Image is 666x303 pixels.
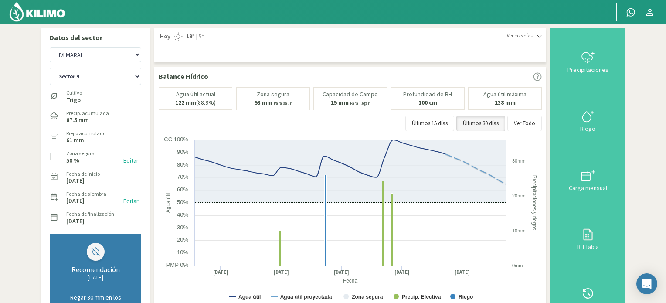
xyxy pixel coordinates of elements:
[66,109,109,117] label: Precip. acumulada
[352,294,383,300] text: Zona segura
[66,198,85,204] label: [DATE]
[66,218,85,224] label: [DATE]
[177,161,188,168] text: 80%
[512,263,523,268] text: 0mm
[121,196,141,206] button: Editar
[403,91,452,98] p: Profundidad de BH
[455,269,470,276] text: [DATE]
[555,32,621,91] button: Precipitaciones
[557,126,618,132] div: Riego
[9,1,66,22] img: Kilimo
[66,117,89,123] label: 87.5 mm
[177,236,188,243] text: 20%
[66,137,84,143] label: 61 mm
[159,32,170,41] span: Hoy
[274,100,292,106] small: Para salir
[512,193,526,198] text: 20mm
[121,156,141,166] button: Editar
[59,274,132,281] div: [DATE]
[66,190,106,198] label: Fecha de siembra
[59,265,132,274] div: Recomendación
[557,244,618,250] div: BH Tabla
[66,97,82,103] label: Trigo
[186,32,195,40] strong: 19º
[177,186,188,193] text: 60%
[274,269,289,276] text: [DATE]
[512,158,526,163] text: 30mm
[197,32,204,41] span: 5º
[512,228,526,233] text: 10mm
[66,210,114,218] label: Fecha de finalización
[418,99,437,106] b: 100 cm
[507,32,533,40] span: Ver más días
[175,99,216,106] p: (88.9%)
[159,71,208,82] p: Balance Hídrico
[555,150,621,209] button: Carga mensual
[280,294,332,300] text: Agua útil proyectada
[177,249,188,255] text: 10%
[164,136,188,143] text: CC 100%
[394,269,410,276] text: [DATE]
[176,91,215,98] p: Agua útil actual
[636,273,657,294] div: Open Intercom Messenger
[334,269,349,276] text: [DATE]
[557,185,618,191] div: Carga mensual
[177,211,188,218] text: 40%
[66,89,82,97] label: Cultivo
[213,269,228,276] text: [DATE]
[66,158,79,163] label: 50 %
[402,294,441,300] text: Precip. Efectiva
[555,209,621,268] button: BH Tabla
[175,99,196,106] b: 122 mm
[66,170,100,178] label: Fecha de inicio
[456,116,505,131] button: Últimos 30 días
[323,91,378,98] p: Capacidad de Campo
[177,149,188,155] text: 90%
[459,294,473,300] text: Riego
[495,99,516,106] b: 138 mm
[50,32,141,43] p: Datos del sector
[350,100,370,106] small: Para llegar
[66,178,85,184] label: [DATE]
[257,91,289,98] p: Zona segura
[507,116,542,131] button: Ver Todo
[177,224,188,231] text: 30%
[66,129,105,137] label: Riego acumulado
[531,175,537,230] text: Precipitaciones y riegos
[196,32,197,41] span: |
[66,150,95,157] label: Zona segura
[177,199,188,205] text: 50%
[557,67,618,73] div: Precipitaciones
[166,262,189,268] text: PMP 0%
[331,99,349,106] b: 15 mm
[405,116,454,131] button: Últimos 15 días
[165,192,171,213] text: Agua útil
[343,278,358,284] text: Fecha
[555,91,621,150] button: Riego
[255,99,272,106] b: 53 mm
[177,174,188,180] text: 70%
[238,294,261,300] text: Agua útil
[483,91,527,98] p: Agua útil máxima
